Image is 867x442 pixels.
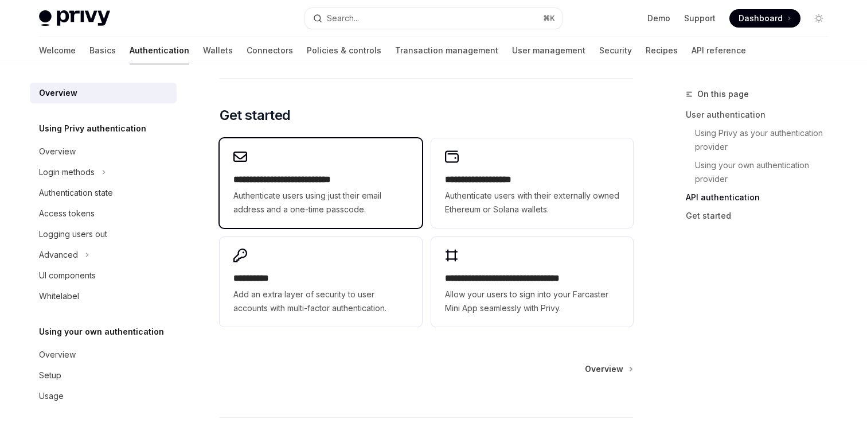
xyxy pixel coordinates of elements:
[30,83,177,103] a: Overview
[39,389,64,403] div: Usage
[686,188,837,207] a: API authentication
[512,37,585,64] a: User management
[810,9,828,28] button: Toggle dark mode
[39,122,146,135] h5: Using Privy authentication
[39,325,164,339] h5: Using your own authentication
[30,386,177,406] a: Usage
[39,86,77,100] div: Overview
[684,13,716,24] a: Support
[647,13,670,24] a: Demo
[39,37,76,64] a: Welcome
[327,11,359,25] div: Search...
[39,207,95,220] div: Access tokens
[30,162,177,183] button: Toggle Login methods section
[686,207,837,225] a: Get started
[585,363,632,375] a: Overview
[30,265,177,286] a: UI components
[445,288,619,315] span: Allow your users to sign into your Farcaster Mini App seamlessly with Privy.
[543,14,555,23] span: ⌘ K
[130,37,189,64] a: Authentication
[686,124,837,156] a: Using Privy as your authentication provider
[39,369,61,382] div: Setup
[39,248,78,262] div: Advanced
[39,227,107,241] div: Logging users out
[395,37,498,64] a: Transaction management
[30,183,177,203] a: Authentication state
[39,289,79,303] div: Whitelabel
[233,189,408,216] span: Authenticate users using just their email address and a one-time passcode.
[39,145,76,158] div: Overview
[585,363,623,375] span: Overview
[729,9,800,28] a: Dashboard
[89,37,116,64] a: Basics
[220,237,421,327] a: **** *****Add an extra layer of security to user accounts with multi-factor authentication.
[445,189,619,216] span: Authenticate users with their externally owned Ethereum or Solana wallets.
[692,37,746,64] a: API reference
[30,224,177,245] a: Logging users out
[203,37,233,64] a: Wallets
[599,37,632,64] a: Security
[30,141,177,162] a: Overview
[233,288,408,315] span: Add an extra layer of security to user accounts with multi-factor authentication.
[686,156,837,188] a: Using your own authentication provider
[305,8,562,29] button: Open search
[39,10,110,26] img: light logo
[686,106,837,124] a: User authentication
[30,344,177,365] a: Overview
[30,365,177,386] a: Setup
[30,245,177,265] button: Toggle Advanced section
[39,165,95,179] div: Login methods
[30,203,177,224] a: Access tokens
[697,87,749,101] span: On this page
[39,186,113,200] div: Authentication state
[30,286,177,307] a: Whitelabel
[431,138,633,228] a: **** **** **** ****Authenticate users with their externally owned Ethereum or Solana wallets.
[307,37,381,64] a: Policies & controls
[39,348,76,362] div: Overview
[646,37,678,64] a: Recipes
[739,13,783,24] span: Dashboard
[39,269,96,282] div: UI components
[247,37,293,64] a: Connectors
[220,106,290,125] span: Get started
